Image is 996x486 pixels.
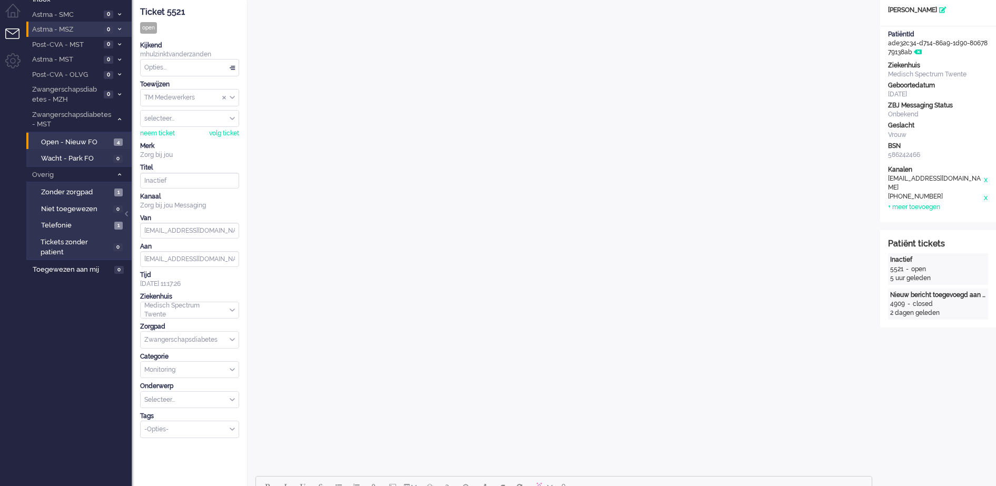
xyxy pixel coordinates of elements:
[104,91,113,98] span: 0
[888,70,988,79] div: Medisch Spectrum Twente
[140,421,239,438] div: Select Tags
[104,41,113,48] span: 0
[114,189,123,196] span: 1
[41,204,111,214] span: Niet toegewezen
[888,131,988,140] div: Vrouw
[888,238,988,250] div: Patiënt tickets
[140,322,239,331] div: Zorgpad
[140,412,239,421] div: Tags
[31,85,101,104] span: Zwangerschapsdiabetes - MZH
[983,174,988,192] div: x
[983,192,988,203] div: x
[114,222,123,230] span: 1
[888,203,940,212] div: + meer toevoegen
[890,291,986,300] div: Nieuw bericht toegevoegd aan gesprek
[140,382,239,391] div: Onderwerp
[913,300,933,309] div: closed
[5,4,29,27] li: Dashboard menu
[4,4,612,23] body: Rich Text Area. Press ALT-0 for help.
[41,154,111,164] span: Wacht - Park FO
[890,255,986,264] div: Inactief
[5,28,29,52] li: Tickets menu
[41,237,110,257] span: Tickets zonder patient
[33,265,111,275] span: Toegewezen aan mij
[888,110,988,119] div: Onbekend
[140,271,239,289] div: [DATE] 11:17:26
[888,121,988,130] div: Geslacht
[888,81,988,90] div: Geboortedatum
[104,71,113,79] span: 0
[888,192,983,203] div: [PHONE_NUMBER]
[31,110,112,130] span: Zwangerschapsdiabetes - MST
[140,271,239,280] div: Tijd
[888,151,988,160] div: 586242466
[140,50,239,59] div: mhulzink tvanderzanden
[880,6,996,15] div: [PERSON_NAME]
[888,174,983,192] div: [EMAIL_ADDRESS][DOMAIN_NAME]
[890,300,905,309] div: 4909
[31,25,101,35] span: Astma - MSZ
[114,266,124,274] span: 0
[880,30,996,57] div: ade32c34-d714-86a9-1d90-8067879138ab
[41,187,112,197] span: Zonder zorgpad
[31,152,131,164] a: Wacht - Park FO 0
[31,186,131,197] a: Zonder zorgpad 1
[31,40,101,50] span: Post-CVA - MST
[31,170,112,180] span: Overig
[140,352,239,361] div: Categorie
[903,265,911,274] div: -
[209,129,239,138] div: volg ticket
[31,203,131,214] a: Niet toegewezen 0
[31,70,101,80] span: Post-CVA - OLVG
[31,55,101,65] span: Astma - MST
[890,265,903,274] div: 5521
[140,22,157,34] div: open
[140,201,239,210] div: Zorg bij jou Messaging
[140,110,239,127] div: Assign User
[113,205,123,213] span: 0
[31,136,131,147] a: Open - Nieuw FO 4
[140,129,175,138] div: neem ticket
[113,155,123,163] span: 0
[140,151,239,160] div: Zorg bij jou
[888,142,988,151] div: BSN
[104,11,113,18] span: 0
[140,242,239,251] div: Aan
[888,30,988,39] div: PatiëntId
[140,41,239,50] div: Kijkend
[31,263,132,275] a: Toegewezen aan mij 0
[5,53,29,77] li: Admin menu
[104,26,113,34] span: 0
[911,265,926,274] div: open
[890,274,986,283] div: 5 uur geleden
[31,219,131,231] a: Telefonie 1
[140,292,239,301] div: Ziekenhuis
[140,6,239,18] div: Ticket 5521
[888,61,988,70] div: Ziekenhuis
[41,221,112,231] span: Telefonie
[31,10,101,20] span: Astma - SMC
[41,137,111,147] span: Open - Nieuw FO
[104,56,113,64] span: 0
[140,214,239,223] div: Van
[140,163,239,172] div: Titel
[905,300,913,309] div: -
[890,309,986,318] div: 2 dagen geleden
[140,89,239,106] div: Assign Group
[140,142,239,151] div: Merk
[888,101,988,110] div: ZBJ Messaging Status
[113,243,123,251] span: 0
[140,192,239,201] div: Kanaal
[114,138,123,146] span: 4
[140,80,239,89] div: Toewijzen
[888,165,988,174] div: Kanalen
[888,90,988,99] div: [DATE]
[31,236,131,257] a: Tickets zonder patient 0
